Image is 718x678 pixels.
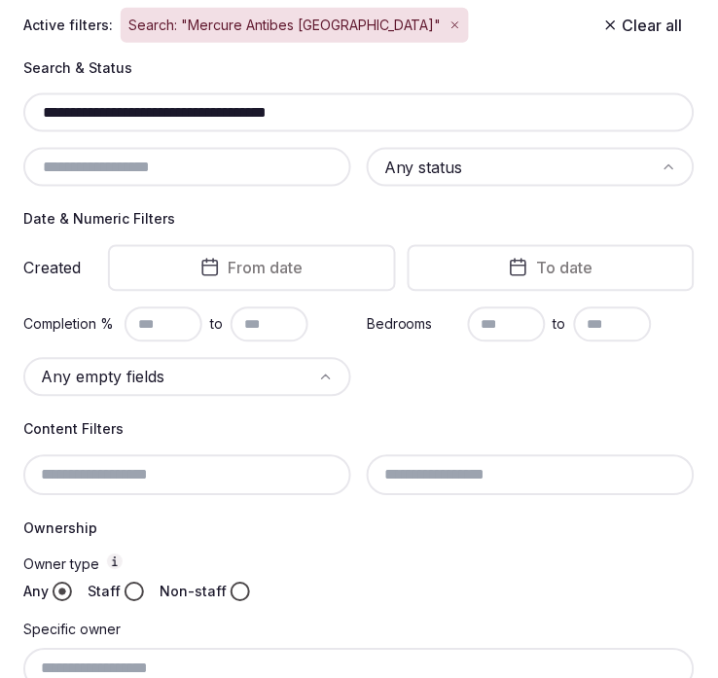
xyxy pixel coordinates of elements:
[128,16,442,35] span: Search: "Mercure Antibes [GEOGRAPHIC_DATA]"
[23,554,695,575] label: Owner type
[228,259,303,278] span: From date
[536,259,592,278] span: To date
[160,583,227,602] label: Non-staff
[210,315,223,335] span: to
[23,622,121,638] label: Specific owner
[23,420,695,440] h4: Content Filters
[592,8,695,43] button: Clear all
[408,245,696,292] button: To date
[23,58,695,78] h4: Search & Status
[23,583,49,602] label: Any
[23,210,695,230] h4: Date & Numeric Filters
[107,554,123,570] button: Owner type
[23,315,117,335] label: Completion %
[554,315,566,335] span: to
[23,519,695,539] h4: Ownership
[23,261,81,276] label: Created
[23,16,113,35] span: Active filters:
[108,245,396,292] button: From date
[367,315,460,335] label: Bedrooms
[88,583,121,602] label: Staff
